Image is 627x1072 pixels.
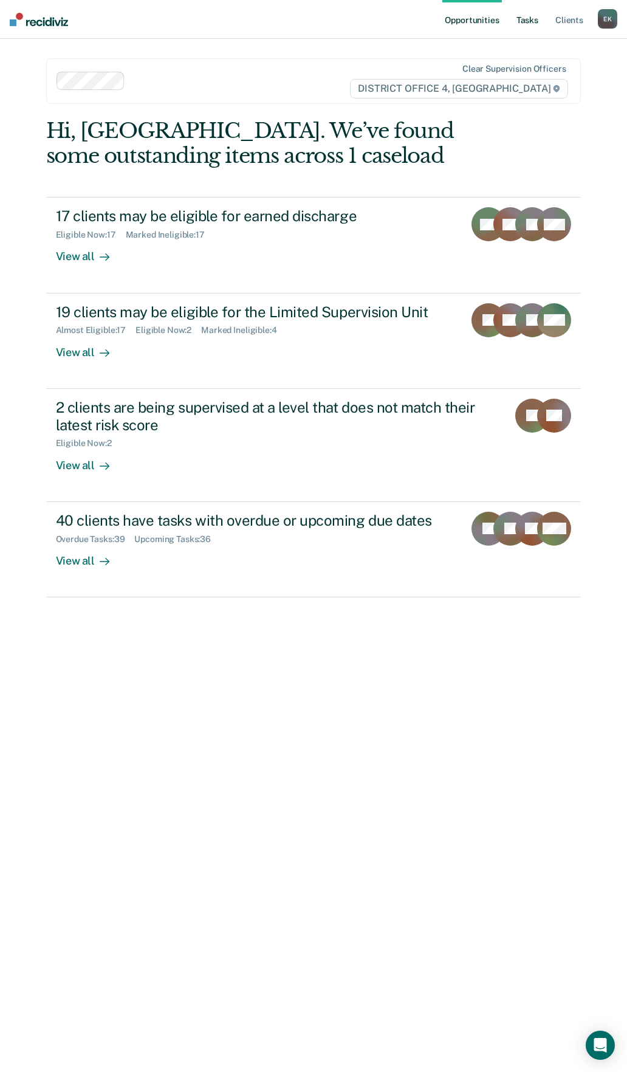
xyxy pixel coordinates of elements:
[56,240,124,264] div: View all
[126,230,214,240] div: Marked Ineligible : 17
[56,399,482,434] div: 2 clients are being supervised at a level that does not match their latest risk score
[56,544,124,568] div: View all
[56,438,122,448] div: Eligible Now : 2
[56,207,455,225] div: 17 clients may be eligible for earned discharge
[46,389,581,502] a: 2 clients are being supervised at a level that does not match their latest risk scoreEligible Now...
[56,303,455,321] div: 19 clients may be eligible for the Limited Supervision Unit
[46,197,581,293] a: 17 clients may be eligible for earned dischargeEligible Now:17Marked Ineligible:17View all
[586,1031,615,1060] div: Open Intercom Messenger
[56,534,135,545] div: Overdue Tasks : 39
[598,9,617,29] div: E K
[10,13,68,26] img: Recidiviz
[462,64,566,74] div: Clear supervision officers
[56,448,124,472] div: View all
[46,502,581,597] a: 40 clients have tasks with overdue or upcoming due datesOverdue Tasks:39Upcoming Tasks:36View all
[135,325,201,335] div: Eligible Now : 2
[56,230,126,240] div: Eligible Now : 17
[46,294,581,389] a: 19 clients may be eligible for the Limited Supervision UnitAlmost Eligible:17Eligible Now:2Marked...
[56,335,124,359] div: View all
[56,325,136,335] div: Almost Eligible : 17
[201,325,286,335] div: Marked Ineligible : 4
[350,79,568,98] span: DISTRICT OFFICE 4, [GEOGRAPHIC_DATA]
[134,534,221,545] div: Upcoming Tasks : 36
[46,119,475,168] div: Hi, [GEOGRAPHIC_DATA]. We’ve found some outstanding items across 1 caseload
[56,512,455,529] div: 40 clients have tasks with overdue or upcoming due dates
[598,9,617,29] button: EK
